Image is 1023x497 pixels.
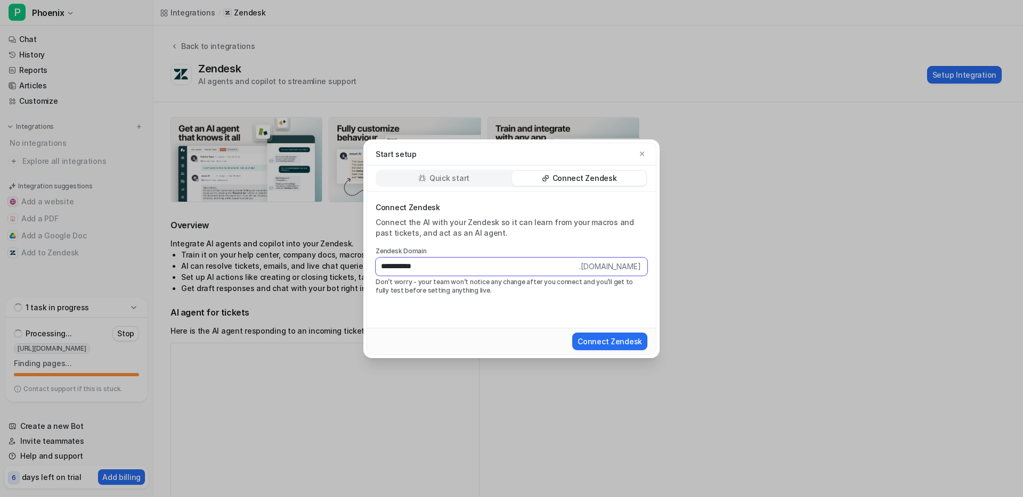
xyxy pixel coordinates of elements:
[376,148,417,160] p: Start setup
[579,258,647,276] span: .[DOMAIN_NAME]
[376,278,647,295] p: Don’t worry - your team won’t notice any change after you connect and you’ll get to fully test be...
[572,333,647,350] button: Connect Zendesk
[376,247,647,255] label: Zendesk Domain
[553,173,617,184] p: Connect Zendesk
[376,217,647,238] div: Connect the AI with your Zendesk so it can learn from your macros and past tickets, and act as an...
[376,202,647,213] p: Connect Zendesk
[429,173,469,184] p: Quick start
